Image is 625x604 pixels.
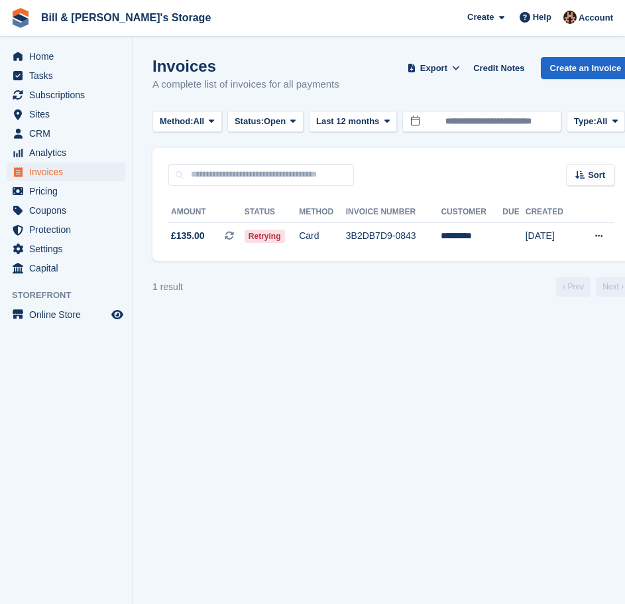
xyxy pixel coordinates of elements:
[7,163,125,181] a: menu
[152,77,339,92] p: A complete list of invoices for all payments
[29,305,109,324] span: Online Store
[7,105,125,123] a: menu
[7,47,125,66] a: menu
[309,111,397,133] button: Last 12 months
[29,240,109,258] span: Settings
[29,66,109,85] span: Tasks
[441,202,502,223] th: Customer
[526,222,577,250] td: [DATE]
[29,201,109,220] span: Coupons
[152,111,222,133] button: Method: All
[152,280,183,294] div: 1 result
[597,115,608,128] span: All
[556,277,591,297] a: Previous
[29,259,109,277] span: Capital
[299,222,346,250] td: Card
[7,259,125,277] a: menu
[11,8,30,28] img: stora-icon-8386f47178a22dfd0bd8f6a31ec36ba5ce8667c1dd55bd0f319d3a0aa187defe.svg
[467,11,494,24] span: Create
[29,182,109,200] span: Pricing
[7,182,125,200] a: menu
[579,11,613,25] span: Account
[29,124,109,143] span: CRM
[160,115,194,128] span: Method:
[152,57,339,75] h1: Invoices
[316,115,379,128] span: Last 12 months
[574,115,597,128] span: Type:
[346,202,441,223] th: Invoice Number
[299,202,346,223] th: Method
[567,111,625,133] button: Type: All
[12,289,132,302] span: Storefront
[29,143,109,162] span: Analytics
[264,115,286,128] span: Open
[235,115,264,128] span: Status:
[7,66,125,85] a: menu
[502,202,525,223] th: Due
[7,201,125,220] a: menu
[526,202,577,223] th: Created
[346,222,441,250] td: 3B2DB7D9-0843
[29,105,109,123] span: Sites
[7,305,125,324] a: menu
[29,220,109,239] span: Protection
[109,307,125,323] a: Preview store
[7,143,125,162] a: menu
[29,47,109,66] span: Home
[588,169,605,182] span: Sort
[420,62,447,75] span: Export
[468,57,530,79] a: Credit Notes
[245,202,299,223] th: Status
[29,163,109,181] span: Invoices
[7,220,125,239] a: menu
[29,86,109,104] span: Subscriptions
[7,240,125,258] a: menu
[168,202,245,223] th: Amount
[533,11,551,24] span: Help
[245,230,285,243] span: Retrying
[7,86,125,104] a: menu
[405,57,463,79] button: Export
[7,124,125,143] a: menu
[563,11,577,24] img: Jack Bottesch
[194,115,205,128] span: All
[36,7,216,29] a: Bill & [PERSON_NAME]'s Storage
[171,229,205,243] span: £135.00
[227,111,304,133] button: Status: Open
